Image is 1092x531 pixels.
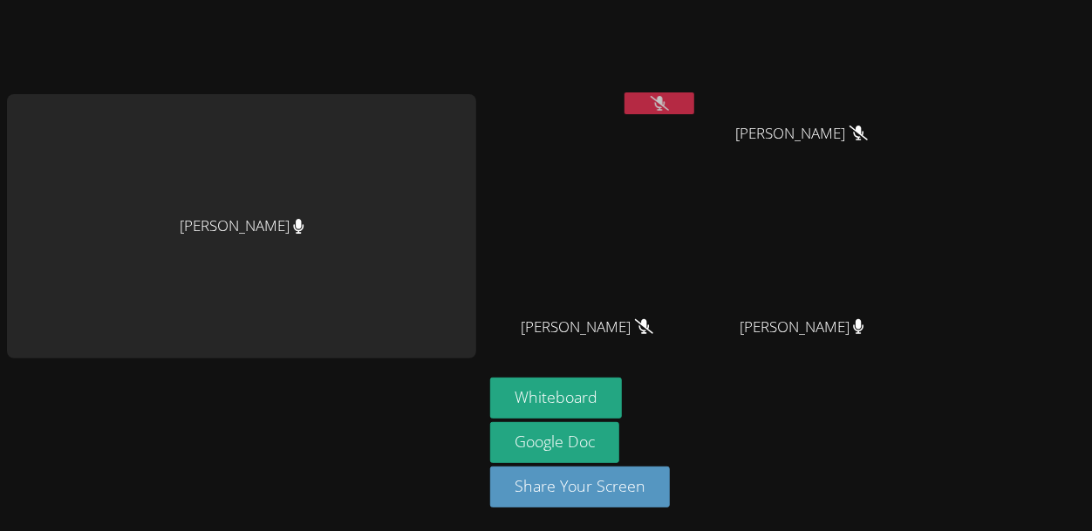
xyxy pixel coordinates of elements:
span: [PERSON_NAME] [522,315,653,340]
span: [PERSON_NAME] [736,121,868,146]
span: [PERSON_NAME] [740,315,864,340]
a: Google Doc [490,422,619,463]
button: Share Your Screen [490,466,670,507]
div: [PERSON_NAME] [7,94,476,358]
button: Whiteboard [490,378,622,419]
